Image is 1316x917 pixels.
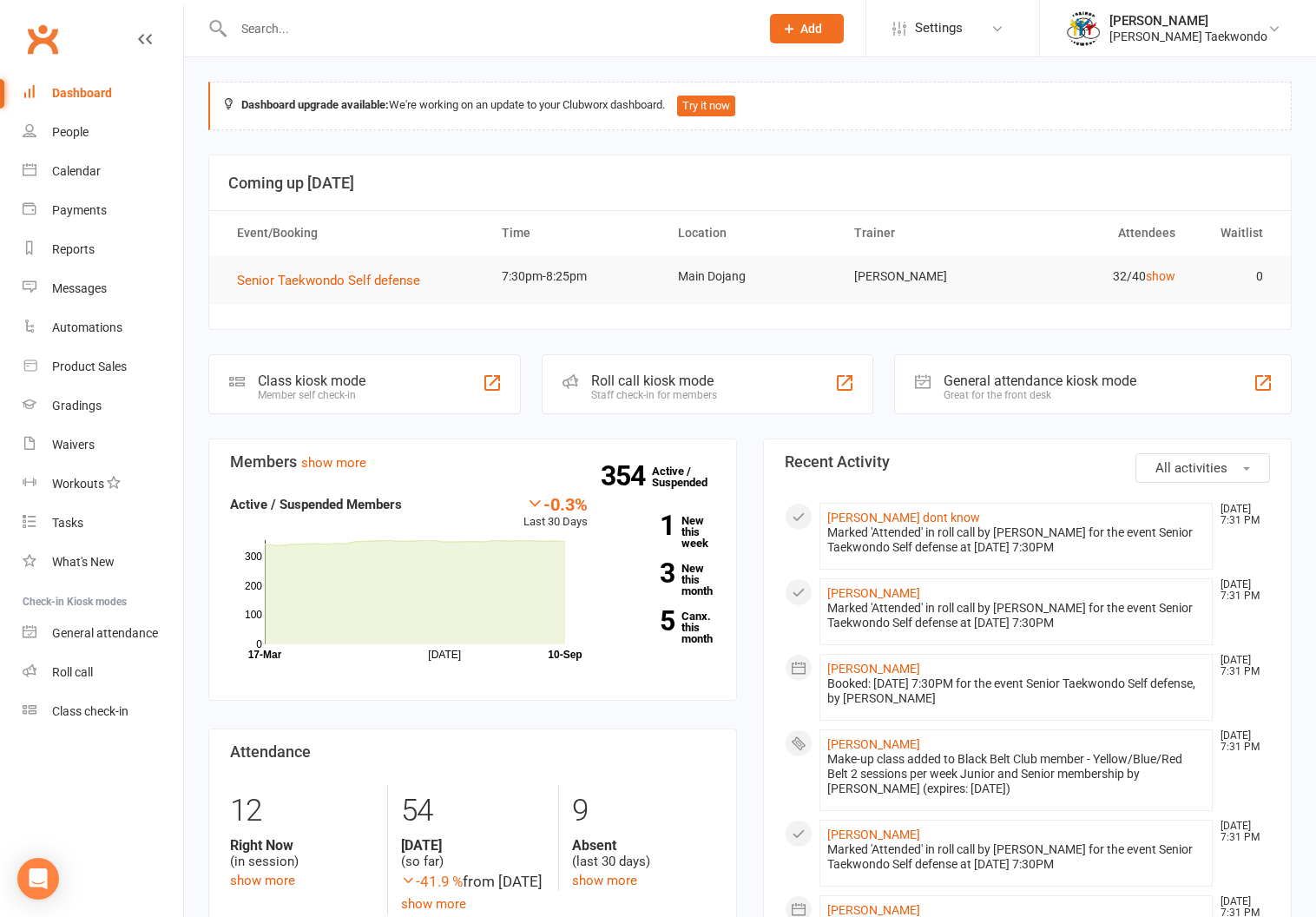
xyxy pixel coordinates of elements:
[1135,453,1270,483] button: All activities
[230,497,402,512] strong: Active / Suspended Members
[1146,269,1175,283] a: show
[652,452,728,501] a: 354Active / Suspended
[23,614,183,653] a: General attendance kiosk mode
[827,511,980,524] a: [PERSON_NAME] dont know
[827,662,920,676] a: [PERSON_NAME]
[1109,29,1267,44] div: [PERSON_NAME] Taekwondo
[572,837,715,854] strong: Absent
[486,211,662,255] th: Time
[572,785,715,837] div: 9
[241,98,389,111] strong: Dashboard upgrade available:
[614,608,674,634] strong: 5
[614,515,715,549] a: 1New this week
[52,164,101,178] div: Calendar
[770,14,844,43] button: Add
[230,453,715,471] h3: Members
[827,903,920,917] a: [PERSON_NAME]
[839,211,1015,255] th: Trainer
[23,653,183,692] a: Roll call
[614,610,715,644] a: 5Canx. this month
[230,837,374,854] strong: Right Now
[827,601,1205,630] div: Marked 'Attended' in roll call by [PERSON_NAME] for the event Senior Taekwondo Self defense at [D...
[944,373,1136,389] div: General attendance kiosk mode
[1212,821,1269,843] time: [DATE] 7:31 PM
[21,17,64,61] a: Clubworx
[230,785,374,837] div: 12
[827,842,1205,872] div: Marked 'Attended' in roll call by [PERSON_NAME] for the event Senior Taekwondo Self defense at [D...
[221,211,486,255] th: Event/Booking
[401,896,466,912] a: show more
[614,560,674,586] strong: 3
[572,837,715,870] div: (last 30 days)
[401,837,544,870] div: (so far)
[662,256,839,297] td: Main Dojang
[258,373,365,389] div: Class kiosk mode
[591,373,717,389] div: Roll call kiosk mode
[1212,730,1269,753] time: [DATE] 7:31 PM
[17,858,59,900] div: Open Intercom Messenger
[23,692,183,731] a: Class kiosk mode
[52,320,122,334] div: Automations
[827,586,920,600] a: [PERSON_NAME]
[23,426,183,465] a: Waivers
[401,870,544,894] div: from [DATE]
[230,837,374,870] div: (in session)
[52,438,95,452] div: Waivers
[1212,579,1269,602] time: [DATE] 7:31 PM
[23,465,183,504] a: Workouts
[52,360,127,373] div: Product Sales
[23,504,183,543] a: Tasks
[1212,504,1269,526] time: [DATE] 7:31 PM
[800,22,822,36] span: Add
[52,477,104,491] div: Workouts
[827,525,1205,555] div: Marked 'Attended' in roll call by [PERSON_NAME] for the event Senior Taekwondo Self defense at [D...
[827,752,1205,796] div: Make-up class added to Black Belt Club member - Yellow/Blue/Red Belt 2 sessions per week Junior a...
[827,676,1205,706] div: Booked: [DATE] 7:30PM for the event Senior Taekwondo Self defense, by [PERSON_NAME]
[614,512,674,538] strong: 1
[591,389,717,401] div: Staff check-in for members
[523,494,588,513] div: -0.3%
[230,743,715,761] h3: Attendance
[486,256,662,297] td: 7:30pm-8:25pm
[208,82,1292,130] div: We're working on an update to your Clubworx dashboard.
[601,463,652,489] strong: 354
[572,873,637,888] a: show more
[52,203,107,217] div: Payments
[23,269,183,308] a: Messages
[1109,13,1267,29] div: [PERSON_NAME]
[301,455,366,471] a: show more
[523,494,588,531] div: Last 30 Days
[23,74,183,113] a: Dashboard
[52,555,115,569] div: What's New
[677,96,735,116] button: Try it now
[23,152,183,191] a: Calendar
[23,113,183,152] a: People
[52,704,128,718] div: Class check-in
[52,242,95,256] div: Reports
[23,543,183,582] a: What's New
[662,211,839,255] th: Location
[23,191,183,230] a: Payments
[23,347,183,386] a: Product Sales
[23,308,183,347] a: Automations
[944,389,1136,401] div: Great for the front desk
[1015,211,1191,255] th: Attendees
[230,873,295,888] a: show more
[52,86,112,100] div: Dashboard
[228,16,747,41] input: Search...
[52,281,107,295] div: Messages
[401,837,544,854] strong: [DATE]
[785,453,1270,471] h3: Recent Activity
[827,828,920,841] a: [PERSON_NAME]
[23,386,183,426] a: Gradings
[401,873,463,890] span: -41.9 %
[1212,655,1269,677] time: [DATE] 7:31 PM
[1191,211,1280,255] th: Waitlist
[827,737,920,751] a: [PERSON_NAME]
[23,230,183,269] a: Reports
[52,665,93,679] div: Roll call
[839,256,1015,297] td: [PERSON_NAME]
[52,626,158,640] div: General attendance
[1015,256,1191,297] td: 32/40
[614,563,715,597] a: 3New this month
